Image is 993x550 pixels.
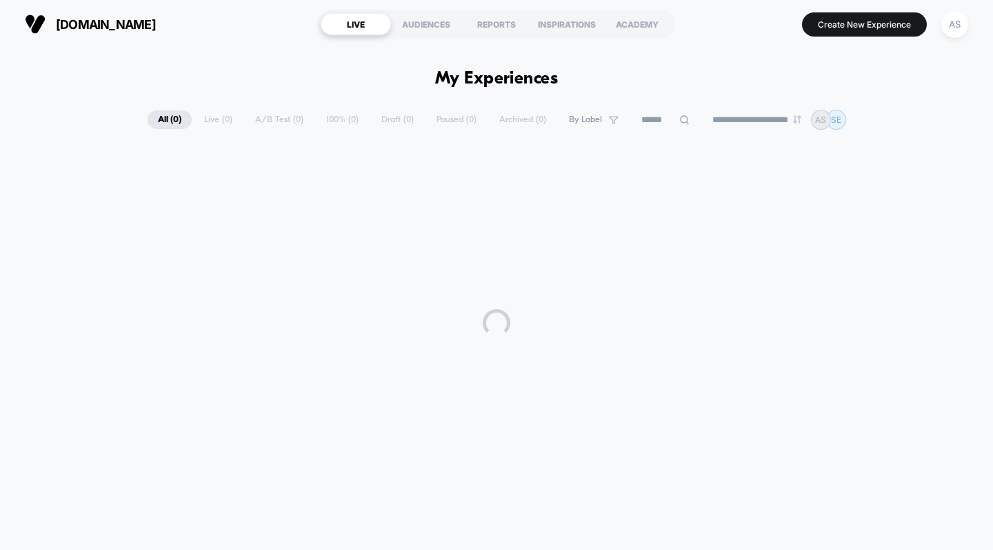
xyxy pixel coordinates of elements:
img: end [793,115,801,124]
h1: My Experiences [435,69,559,89]
span: All ( 0 ) [148,110,192,129]
div: ACADEMY [602,13,672,35]
div: AS [941,11,968,38]
div: AUDIENCES [391,13,461,35]
span: [DOMAIN_NAME] [56,17,156,32]
button: AS [937,10,972,39]
div: INSPIRATIONS [532,13,602,35]
p: SE [831,115,841,125]
img: Visually logo [25,14,46,35]
button: Create New Experience [802,12,927,37]
button: [DOMAIN_NAME] [21,13,160,35]
span: By Label [569,115,602,125]
p: AS [815,115,826,125]
div: LIVE [321,13,391,35]
div: REPORTS [461,13,532,35]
